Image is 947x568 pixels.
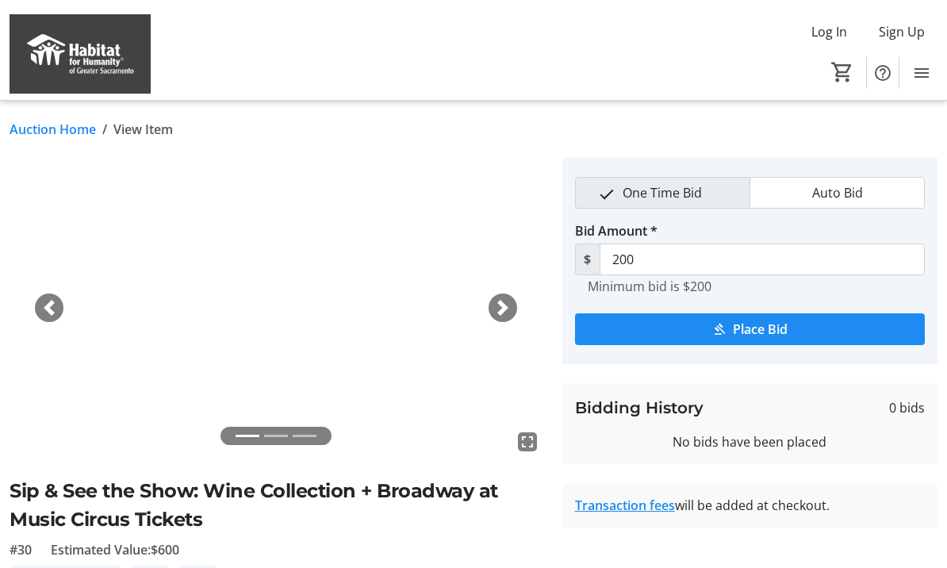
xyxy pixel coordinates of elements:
[10,6,151,86] img: Habitat for Humanity of Greater Sacramento's Logo
[575,305,926,337] button: Place Bid
[906,49,937,81] button: Menu
[879,14,925,33] span: Sign Up
[575,213,658,232] label: Bid Amount *
[575,489,675,506] a: Transaction fees
[613,170,711,200] span: One Time Bid
[518,424,537,443] mat-icon: fullscreen
[799,11,860,36] button: Log In
[575,236,600,267] span: $
[811,14,847,33] span: Log In
[733,312,788,331] span: Place Bid
[889,390,925,409] span: 0 bids
[828,50,857,79] button: Cart
[575,424,926,443] div: No bids have been placed
[10,532,32,551] span: #30
[10,112,96,131] a: Auction Home
[102,112,107,131] span: /
[575,388,704,412] h3: Bidding History
[867,49,899,81] button: Help
[51,532,179,551] span: Estimated Value: $600
[803,170,872,200] span: Auto Bid
[113,112,173,131] span: View Item
[10,150,543,450] img: Image
[10,469,543,526] h2: Sip & See the Show: Wine Collection + Broadway at Music Circus Tickets
[588,271,711,286] tr-hint: Minimum bid is $200
[575,488,926,507] div: will be added at checkout.
[866,11,937,36] button: Sign Up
